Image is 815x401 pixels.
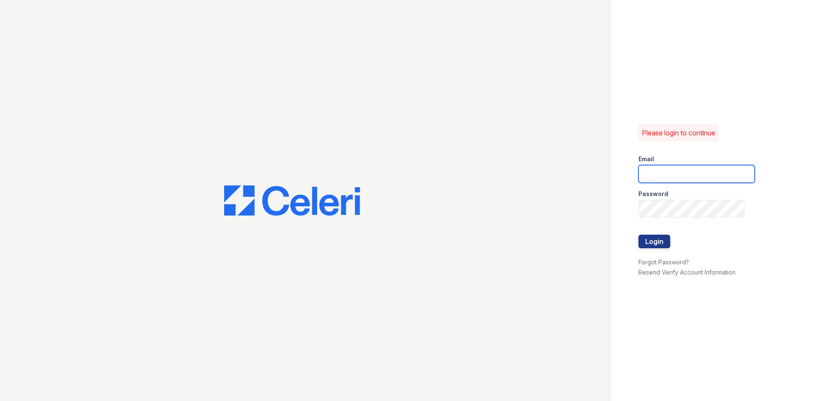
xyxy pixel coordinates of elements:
label: Password [638,190,668,198]
a: Forgot Password? [638,258,689,266]
a: Resend Verify Account Information [638,269,736,276]
img: CE_Logo_Blue-a8612792a0a2168367f1c8372b55b34899dd931a85d93a1a3d3e32e68fde9ad4.png [224,185,360,216]
p: Please login to continue [642,128,715,138]
button: Login [638,235,670,248]
label: Email [638,155,654,163]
